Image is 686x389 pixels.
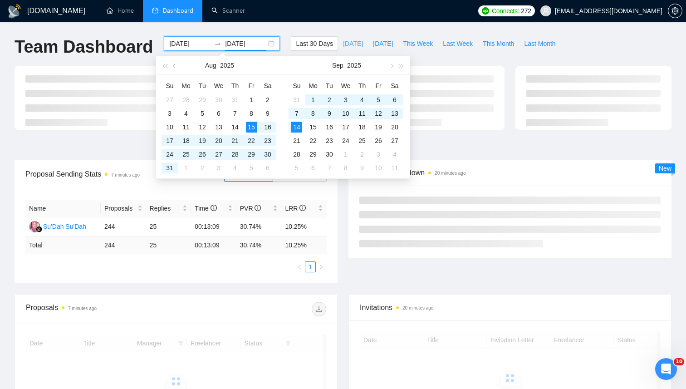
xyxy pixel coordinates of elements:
td: 2025-07-29 [194,93,211,107]
div: 2 [197,162,208,173]
td: 2025-08-28 [227,148,243,161]
div: 1 [308,94,318,105]
div: 16 [324,122,335,133]
span: left [297,264,302,270]
a: setting [668,7,682,15]
div: 4 [389,149,400,160]
td: 25 [146,217,191,236]
div: 19 [197,135,208,146]
div: 28 [291,149,302,160]
button: Sep [332,56,343,74]
span: Last Month [524,39,555,49]
span: This Month [483,39,514,49]
td: 2025-09-11 [354,107,370,120]
td: 2025-10-02 [354,148,370,161]
img: upwork-logo.png [482,7,489,15]
div: 14 [291,122,302,133]
div: 20 [389,122,400,133]
button: left [294,261,305,272]
td: 2025-08-22 [243,134,260,148]
div: 31 [230,94,240,105]
td: 2025-07-28 [178,93,194,107]
div: 17 [340,122,351,133]
div: 1 [340,149,351,160]
div: 9 [357,162,367,173]
div: 8 [246,108,257,119]
div: 12 [373,108,384,119]
div: 8 [308,108,318,119]
td: 2025-09-18 [354,120,370,134]
div: 21 [230,135,240,146]
span: to [214,40,221,47]
th: Tu [321,79,338,93]
li: 1 [305,261,316,272]
div: 10 [340,108,351,119]
div: 26 [197,149,208,160]
div: 30 [324,149,335,160]
div: 28 [230,149,240,160]
button: 2025 [220,56,234,74]
td: 2025-08-06 [211,107,227,120]
span: Time [195,205,216,212]
td: 2025-10-06 [305,161,321,175]
td: 2025-09-09 [321,107,338,120]
th: Proposals [101,200,146,217]
td: 2025-08-02 [260,93,276,107]
div: 4 [230,162,240,173]
td: 2025-09-19 [370,120,387,134]
div: 1 [181,162,191,173]
div: 12 [197,122,208,133]
button: setting [668,4,682,18]
div: 27 [389,135,400,146]
td: 30.74 % [236,236,282,254]
div: 18 [181,135,191,146]
td: 2025-08-25 [178,148,194,161]
span: info-circle [299,205,306,211]
td: 2025-09-24 [338,134,354,148]
td: 2025-08-29 [243,148,260,161]
div: 6 [213,108,224,119]
div: 3 [164,108,175,119]
td: 2025-09-15 [305,120,321,134]
td: 2025-08-30 [260,148,276,161]
td: 2025-08-05 [194,107,211,120]
input: Start date [169,39,211,49]
a: 1 [305,262,315,272]
div: 21 [291,135,302,146]
span: Scanner Breakdown [359,167,661,178]
td: 2025-10-03 [370,148,387,161]
td: 2025-10-11 [387,161,403,175]
button: This Month [478,36,519,51]
td: 2025-09-03 [338,93,354,107]
td: 2025-09-01 [305,93,321,107]
button: [DATE] [338,36,368,51]
td: 10.25% [281,217,327,236]
td: 2025-09-04 [227,161,243,175]
td: 2025-09-08 [305,107,321,120]
div: 25 [181,149,191,160]
button: This Week [398,36,438,51]
span: right [318,264,324,270]
td: 2025-09-30 [321,148,338,161]
div: 22 [308,135,318,146]
td: 2025-09-25 [354,134,370,148]
td: 2025-07-27 [162,93,178,107]
input: End date [225,39,266,49]
div: 3 [213,162,224,173]
td: 2025-10-07 [321,161,338,175]
td: 2025-09-04 [354,93,370,107]
div: 27 [213,149,224,160]
td: 2025-09-22 [305,134,321,148]
div: 11 [389,162,400,173]
div: 17 [164,135,175,146]
div: 1 [246,94,257,105]
td: 2025-08-10 [162,120,178,134]
th: Su [162,79,178,93]
span: Last 30 Days [296,39,333,49]
li: Next Page [316,261,327,272]
div: 9 [324,108,335,119]
span: info-circle [211,205,217,211]
div: 11 [357,108,367,119]
div: 22 [246,135,257,146]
